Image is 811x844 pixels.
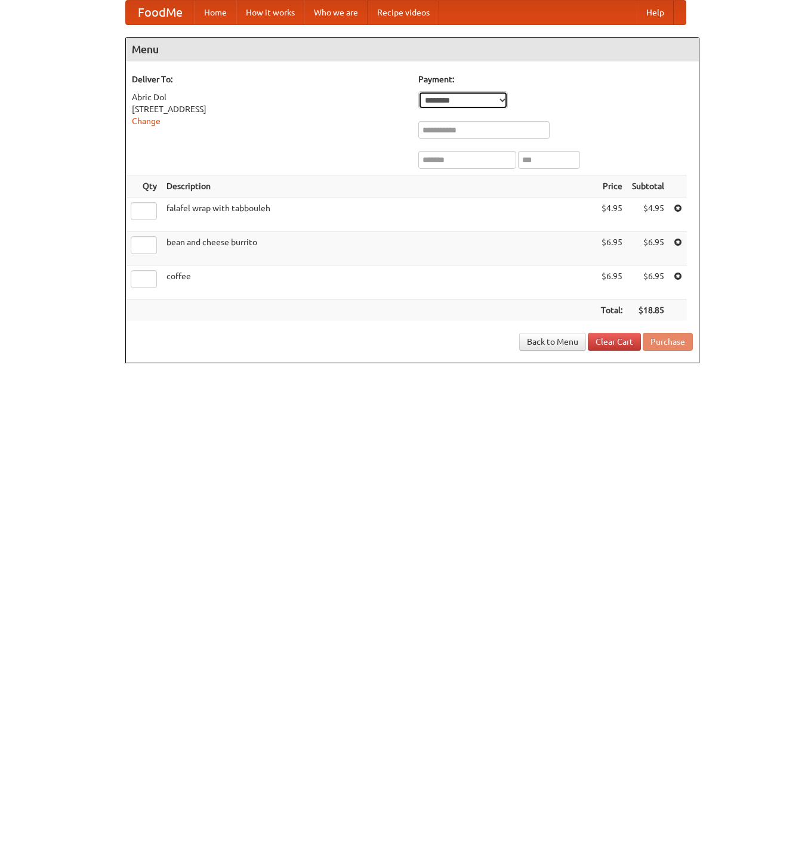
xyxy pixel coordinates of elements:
td: bean and cheese burrito [162,231,596,265]
td: $6.95 [627,265,669,299]
td: falafel wrap with tabbouleh [162,197,596,231]
td: $4.95 [596,197,627,231]
th: $18.85 [627,299,669,321]
td: $6.95 [627,231,669,265]
th: Qty [126,175,162,197]
a: Who we are [304,1,368,24]
td: $6.95 [596,265,627,299]
th: Price [596,175,627,197]
a: Change [132,116,161,126]
a: Clear Cart [588,333,641,351]
th: Subtotal [627,175,669,197]
a: FoodMe [126,1,195,24]
th: Description [162,175,596,197]
th: Total: [596,299,627,321]
a: Home [195,1,236,24]
a: How it works [236,1,304,24]
a: Back to Menu [519,333,586,351]
div: [STREET_ADDRESS] [132,103,406,115]
a: Help [637,1,674,24]
td: $4.95 [627,197,669,231]
div: Abric Dol [132,91,406,103]
button: Purchase [643,333,693,351]
h4: Menu [126,38,699,61]
td: $6.95 [596,231,627,265]
h5: Deliver To: [132,73,406,85]
a: Recipe videos [368,1,439,24]
h5: Payment: [418,73,693,85]
td: coffee [162,265,596,299]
